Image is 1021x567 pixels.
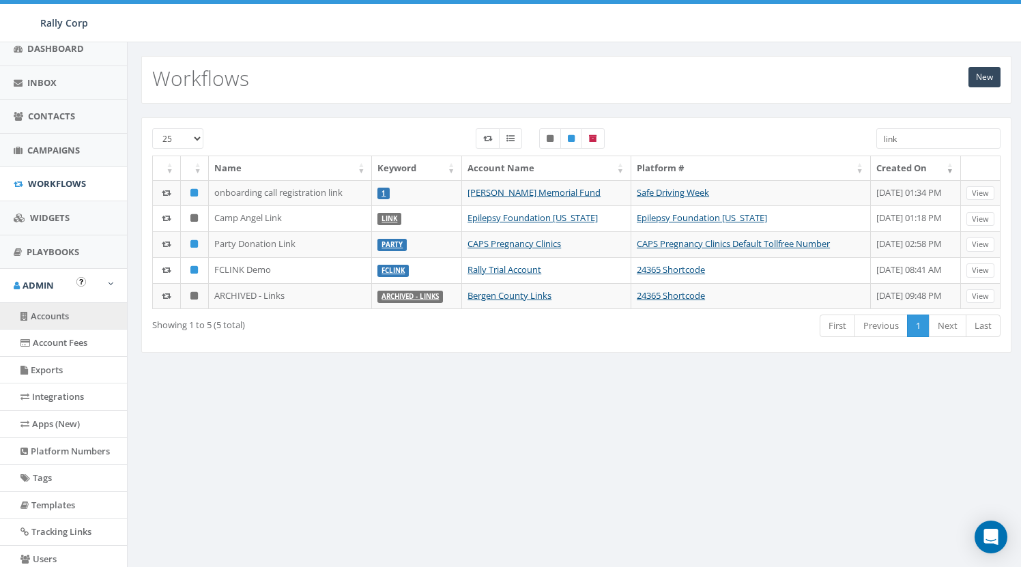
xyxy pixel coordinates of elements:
[28,110,75,122] span: Contacts
[382,189,386,198] a: 1
[27,246,79,258] span: Playbooks
[152,313,493,332] div: Showing 1 to 5 (5 total)
[209,257,373,283] td: FCLINK Demo
[966,315,1001,337] a: Last
[975,521,1007,553] div: Open Intercom Messenger
[966,212,994,227] a: View
[190,291,198,300] i: Unpublished
[462,156,631,180] th: Account Name: activate to sort column ascending
[499,128,522,149] label: Menu
[30,212,70,224] span: Widgets
[876,128,1001,149] input: Type to search
[190,188,198,197] i: Published
[209,205,373,231] td: Camp Angel Link
[871,257,961,283] td: [DATE] 08:41 AM
[382,240,403,249] a: PARTY
[27,76,57,89] span: Inbox
[209,283,373,309] td: ARCHIVED - Links
[637,263,705,276] a: 24365 Shortcode
[871,283,961,309] td: [DATE] 09:48 PM
[382,292,439,301] a: ARCHIVED - Links
[23,279,54,291] span: Admin
[871,205,961,231] td: [DATE] 01:18 PM
[382,266,405,275] a: FCLINK
[28,177,86,190] span: Workflows
[190,214,198,222] i: Unpublished
[372,156,462,180] th: Keyword: activate to sort column ascending
[966,186,994,201] a: View
[40,16,88,29] span: Rally Corp
[153,156,181,180] th: : activate to sort column ascending
[468,263,541,276] a: Rally Trial Account
[468,289,551,302] a: Bergen County Links
[152,67,249,89] h2: Workflows
[190,239,198,248] i: Published
[560,128,582,149] label: Published
[181,156,209,180] th: : activate to sort column ascending
[871,180,961,206] td: [DATE] 01:34 PM
[637,289,705,302] a: 24365 Shortcode
[209,156,373,180] th: Name: activate to sort column ascending
[637,237,830,250] a: CAPS Pregnancy Clinics Default Tollfree Number
[929,315,966,337] a: Next
[209,180,373,206] td: onboarding call registration link
[968,67,1001,87] a: New
[468,212,598,224] a: Epilepsy Foundation [US_STATE]
[468,186,601,199] a: [PERSON_NAME] Memorial Fund
[966,289,994,304] a: View
[27,144,80,156] span: Campaigns
[871,156,961,180] th: Created On: activate to sort column ascending
[539,128,561,149] label: Unpublished
[209,231,373,257] td: Party Donation Link
[581,128,605,149] label: Archived
[382,214,397,223] a: Link
[966,263,994,278] a: View
[27,42,84,55] span: Dashboard
[966,237,994,252] a: View
[190,265,198,274] i: Published
[854,315,908,337] a: Previous
[637,186,709,199] a: Safe Driving Week
[468,237,561,250] a: CAPS Pregnancy Clinics
[820,315,855,337] a: First
[476,128,500,149] label: Workflow
[76,277,86,287] button: Open In-App Guide
[871,231,961,257] td: [DATE] 02:58 PM
[637,212,767,224] a: Epilepsy Foundation [US_STATE]
[631,156,871,180] th: Platform #: activate to sort column ascending
[907,315,930,337] a: 1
